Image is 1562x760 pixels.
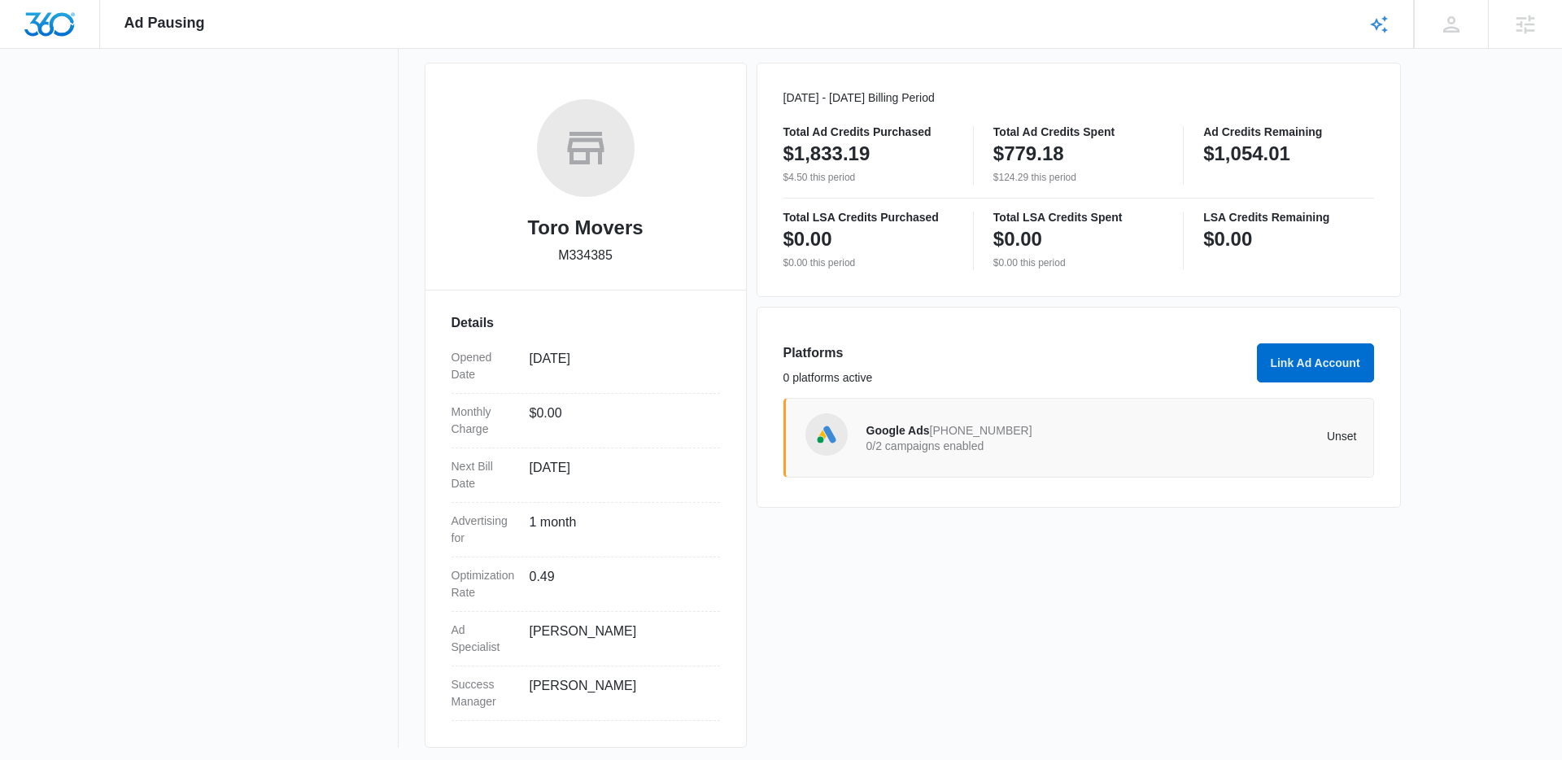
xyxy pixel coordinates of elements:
p: Total LSA Credits Purchased [783,212,953,223]
dt: Next Bill Date [452,458,517,492]
p: Total Ad Credits Purchased [783,126,953,138]
dt: Opened Date [452,349,517,383]
p: Unset [1111,430,1357,442]
dd: $0.00 [530,404,707,438]
dd: [PERSON_NAME] [530,622,707,656]
p: $4.50 this period [783,170,953,185]
span: Google Ads [866,424,930,437]
p: $0.00 [783,226,832,252]
dt: Ad Specialist [452,622,517,656]
div: Ad Specialist[PERSON_NAME] [452,612,720,666]
p: $1,833.19 [783,141,870,167]
button: Link Ad Account [1257,343,1374,382]
p: $0.00 [1203,226,1252,252]
dd: [DATE] [530,458,707,492]
p: $124.29 this period [993,170,1163,185]
p: LSA Credits Remaining [1203,212,1373,223]
p: [DATE] - [DATE] Billing Period [783,90,1374,107]
dt: Monthly Charge [452,404,517,438]
div: Opened Date[DATE] [452,339,720,394]
dt: Optimization Rate [452,567,517,601]
h2: Toro Movers [527,213,643,242]
a: Google AdsGoogle Ads[PHONE_NUMBER]0/2 campaigns enabledUnset [783,398,1374,478]
dd: [PERSON_NAME] [530,676,707,710]
div: Next Bill Date[DATE] [452,448,720,503]
div: Advertising for1 month [452,503,720,557]
img: Google Ads [814,422,839,447]
p: 0/2 campaigns enabled [866,440,1112,452]
p: Total Ad Credits Spent [993,126,1163,138]
dt: Advertising for [452,513,517,547]
p: $0.00 this period [993,256,1163,270]
div: Success Manager[PERSON_NAME] [452,666,720,721]
p: M334385 [558,246,613,265]
h3: Details [452,313,720,333]
span: [PHONE_NUMBER] [930,424,1032,437]
span: Ad Pausing [124,15,205,32]
p: Total LSA Credits Spent [993,212,1163,223]
dt: Success Manager [452,676,517,710]
dd: 1 month [530,513,707,547]
div: Optimization Rate0.49 [452,557,720,612]
p: Ad Credits Remaining [1203,126,1373,138]
p: $1,054.01 [1203,141,1290,167]
p: $0.00 [993,226,1042,252]
p: 0 platforms active [783,369,1247,387]
p: $0.00 this period [783,256,953,270]
p: $779.18 [993,141,1064,167]
dd: 0.49 [530,567,707,601]
div: Monthly Charge$0.00 [452,394,720,448]
dd: [DATE] [530,349,707,383]
h3: Platforms [783,343,1247,363]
